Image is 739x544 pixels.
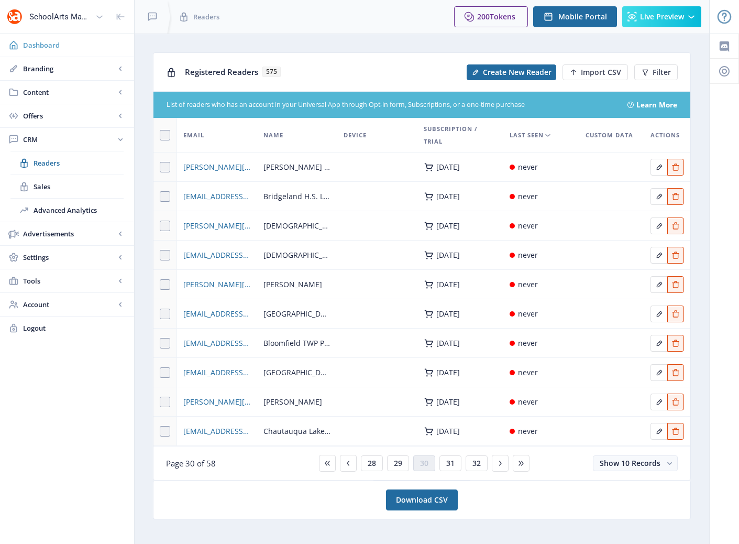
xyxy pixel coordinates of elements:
[23,111,115,121] span: Offers
[518,337,538,350] div: never
[650,425,667,435] a: Edit page
[183,366,251,379] a: [EMAIL_ADDRESS][DOMAIN_NAME]
[650,308,667,318] a: Edit page
[183,337,251,350] a: [EMAIL_ADDRESS][DOMAIN_NAME]
[23,87,115,97] span: Content
[454,6,528,27] button: 200Tokens
[436,427,460,436] div: [DATE]
[263,425,331,438] span: Chautauqua Lake CSD
[263,220,331,232] span: [DEMOGRAPHIC_DATA][GEOGRAPHIC_DATA]
[183,161,251,173] span: [PERSON_NAME][EMAIL_ADDRESS][PERSON_NAME][DOMAIN_NAME]
[23,299,115,310] span: Account
[10,199,124,222] a: Advanced Analytics
[153,52,691,481] app-collection-view: Registered Readers
[183,308,251,320] a: [EMAIL_ADDRESS][DOMAIN_NAME]
[183,190,251,203] a: [EMAIL_ADDRESS][DOMAIN_NAME]
[667,161,684,171] a: Edit page
[263,308,331,320] span: [GEOGRAPHIC_DATA]
[262,67,281,77] span: 575
[650,190,667,200] a: Edit page
[436,222,460,230] div: [DATE]
[636,100,677,110] a: Learn More
[34,205,124,215] span: Advanced Analytics
[466,455,488,471] button: 32
[667,190,684,200] a: Edit page
[436,339,460,347] div: [DATE]
[518,308,538,320] div: never
[23,229,115,239] span: Advertisements
[650,249,667,259] a: Edit page
[518,396,538,408] div: never
[653,68,671,77] span: Filter
[518,366,538,379] div: never
[185,67,258,77] span: Registered Readers
[10,151,124,175] a: Readers
[183,220,251,232] a: [PERSON_NAME][EMAIL_ADDRESS][PERSON_NAME][DOMAIN_NAME]
[263,337,331,350] span: Bloomfield TWP Pub. Library
[439,455,461,471] button: 31
[436,251,460,259] div: [DATE]
[263,249,331,262] span: [DEMOGRAPHIC_DATA] H.S.
[460,64,556,80] a: New page
[183,278,251,291] a: [PERSON_NAME][EMAIL_ADDRESS][PERSON_NAME][DOMAIN_NAME]
[34,181,124,192] span: Sales
[436,368,460,377] div: [DATE]
[518,278,538,291] div: never
[263,161,331,173] span: [PERSON_NAME] Comm. Coll. Library
[533,6,617,27] button: Mobile Portal
[183,425,251,438] a: [EMAIL_ADDRESS][DOMAIN_NAME]
[10,175,124,198] a: Sales
[490,12,515,21] span: Tokens
[23,63,115,74] span: Branding
[667,366,684,376] a: Edit page
[622,6,701,27] button: Live Preview
[634,64,678,80] button: Filter
[446,459,455,467] span: 31
[424,123,497,148] span: Subscription / Trial
[518,190,538,203] div: never
[581,68,621,77] span: Import CSV
[166,458,216,469] span: Page 30 of 58
[6,8,23,25] img: properties.app_icon.png
[650,366,667,376] a: Edit page
[420,459,428,467] span: 30
[510,129,544,142] span: Last Seen
[344,129,367,142] span: Device
[667,278,684,288] a: Edit page
[386,489,458,510] a: Download CSV
[394,459,402,467] span: 29
[556,64,628,80] a: New page
[263,190,331,203] span: Bridgeland H.S. Librarian
[387,455,409,471] button: 29
[263,129,283,142] span: Name
[518,220,538,232] div: never
[436,398,460,406] div: [DATE]
[472,459,481,467] span: 32
[413,455,435,471] button: 30
[586,129,633,142] span: Custom Data
[167,100,615,110] div: List of readers who has an account in your Universal App through Opt-in form, Subscriptions, or a...
[23,134,115,145] span: CRM
[368,459,376,467] span: 28
[23,252,115,263] span: Settings
[650,337,667,347] a: Edit page
[558,13,607,21] span: Mobile Portal
[183,396,251,408] a: [PERSON_NAME][EMAIL_ADDRESS][DOMAIN_NAME]
[183,249,251,262] a: [EMAIL_ADDRESS][DOMAIN_NAME]
[667,425,684,435] a: Edit page
[436,310,460,318] div: [DATE]
[23,40,126,50] span: Dashboard
[263,278,322,291] span: [PERSON_NAME]
[436,280,460,289] div: [DATE]
[667,337,684,347] a: Edit page
[193,12,219,22] span: Readers
[600,458,660,468] span: Show 10 Records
